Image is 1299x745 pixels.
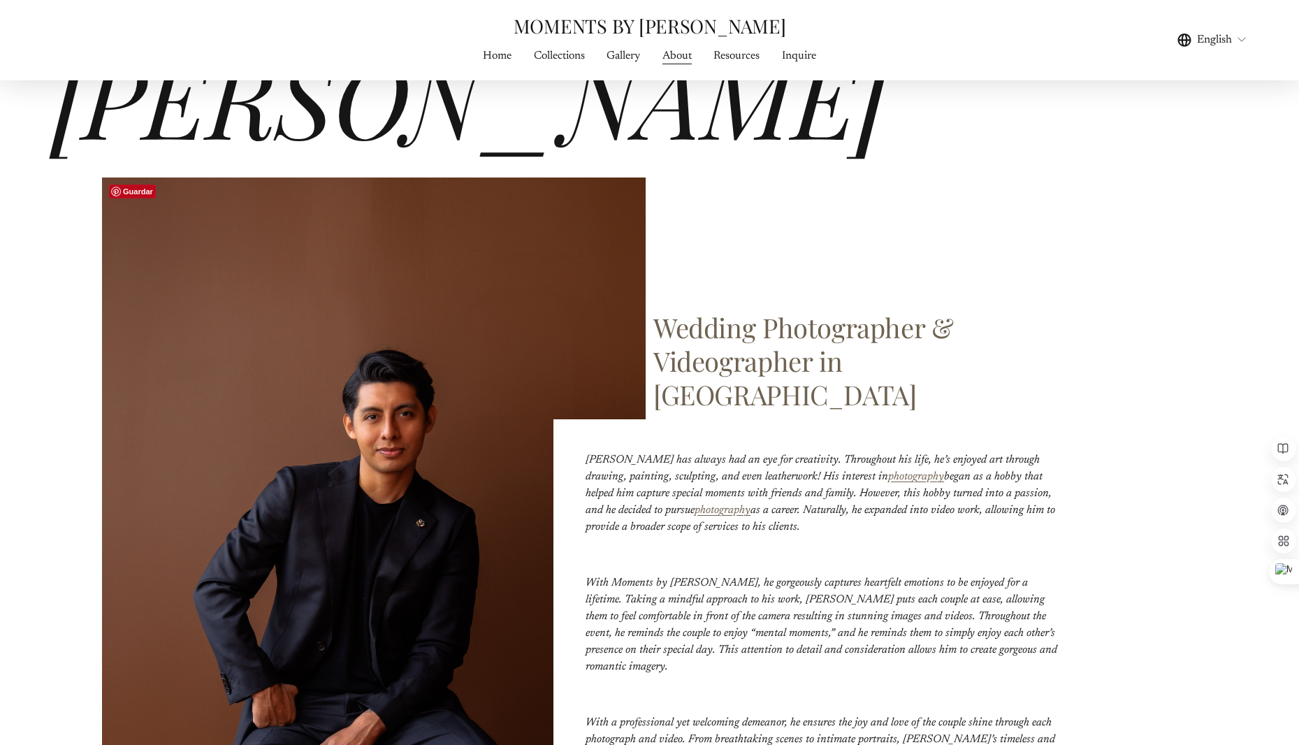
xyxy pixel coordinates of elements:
[586,454,1043,482] em: [PERSON_NAME] has always had an eye for creativity. Throughout his life, he’s enjoyed art through...
[607,47,640,66] a: folder dropdown
[782,47,816,66] a: Inquire
[888,471,944,482] a: photography
[586,505,1058,533] em: as a career. Naturally, he expanded into video work, allowing him to provide a broader scope of s...
[52,26,885,166] em: [PERSON_NAME]
[1197,31,1232,48] span: English
[713,47,760,66] a: Resources
[586,471,1054,516] em: began as a hobby that helped him capture special moments with friends and family. However, this h...
[662,47,692,66] a: About
[1177,31,1247,50] div: language picker
[607,48,640,64] span: Gallery
[586,577,1060,672] em: With Moments by [PERSON_NAME], he gorgeously captures heartfelt emotions to be enjoyed for a life...
[653,310,959,412] span: Wedding Photographer & Videographer in [GEOGRAPHIC_DATA]
[483,47,511,66] a: Home
[695,505,750,516] a: photography
[109,185,156,198] a: Pin it!
[514,13,785,38] a: MOMENTS BY [PERSON_NAME]
[534,47,585,66] a: Collections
